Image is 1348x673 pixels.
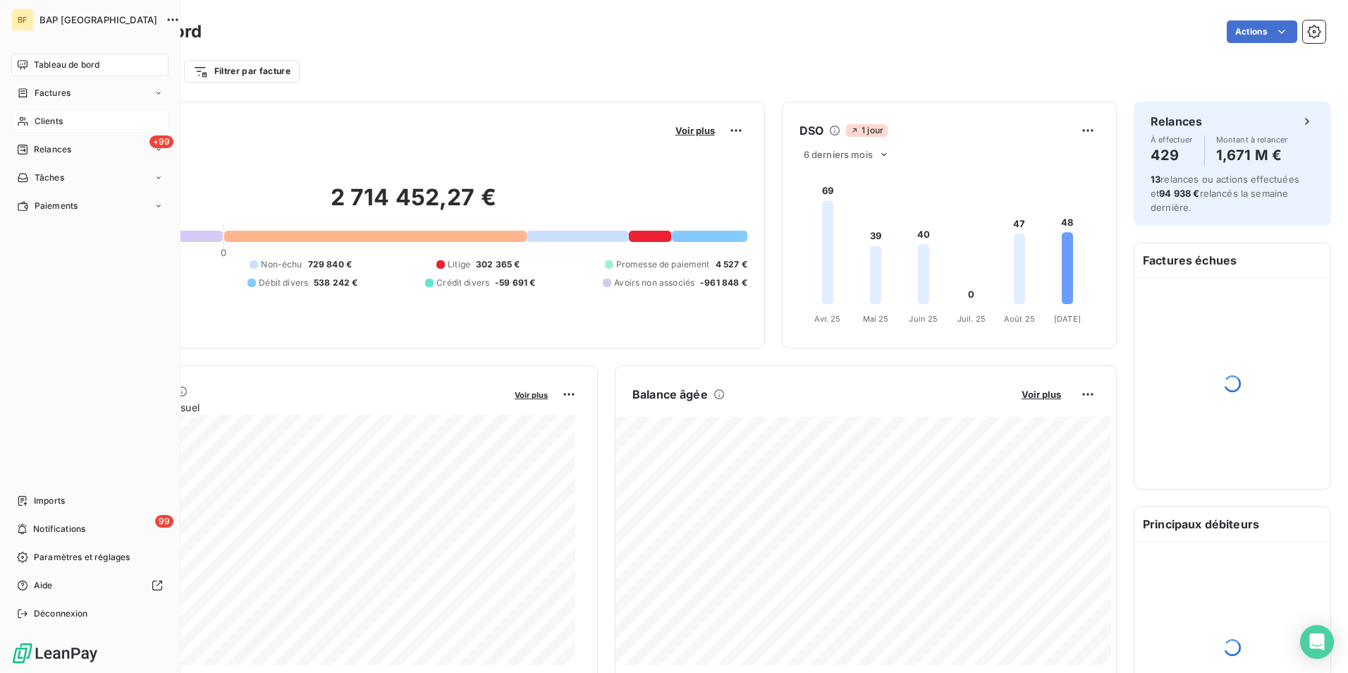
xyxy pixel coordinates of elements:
[700,277,747,289] span: -961 848 €
[804,149,873,160] span: 6 derniers mois
[436,277,489,289] span: Crédit divers
[34,607,88,620] span: Déconnexion
[799,122,823,139] h6: DSO
[846,124,888,137] span: 1 jour
[616,258,710,271] span: Promesse de paiement
[35,87,71,99] span: Factures
[1151,135,1193,144] span: À effectuer
[1227,20,1297,43] button: Actions
[221,247,226,258] span: 0
[1022,389,1061,400] span: Voir plus
[308,258,352,271] span: 729 840 €
[34,495,65,507] span: Imports
[476,258,520,271] span: 302 365 €
[11,574,168,597] a: Aide
[1300,625,1334,659] div: Open Intercom Messenger
[1004,314,1035,324] tspan: Août 25
[261,258,302,271] span: Non-échu
[35,200,78,212] span: Paiements
[259,277,308,289] span: Débit divers
[495,277,535,289] span: -59 691 €
[80,400,505,415] span: Chiffre d'affaires mensuel
[34,143,71,156] span: Relances
[1159,188,1199,199] span: 94 938 €
[814,314,840,324] tspan: Avr. 25
[1151,144,1193,166] h4: 429
[35,171,64,184] span: Tâches
[671,124,719,137] button: Voir plus
[1151,174,1299,213] span: relances ou actions effectuées et relancés la semaine dernière.
[1054,314,1081,324] tspan: [DATE]
[35,115,63,128] span: Clients
[34,59,99,71] span: Tableau de bord
[34,551,130,564] span: Paramètres et réglages
[957,314,986,324] tspan: Juil. 25
[862,314,888,324] tspan: Mai 25
[80,183,747,226] h2: 2 714 452,27 €
[614,277,694,289] span: Avoirs non associés
[1134,507,1330,541] h6: Principaux débiteurs
[1151,174,1160,185] span: 13
[184,60,300,83] button: Filtrer par facture
[675,125,715,136] span: Voir plus
[155,515,173,528] span: 99
[149,135,173,148] span: +99
[1151,113,1202,130] h6: Relances
[1216,144,1288,166] h4: 1,671 M €
[1134,243,1330,277] h6: Factures échues
[11,8,34,31] div: BF
[510,388,552,401] button: Voir plus
[716,258,747,271] span: 4 527 €
[34,579,53,592] span: Aide
[33,523,85,535] span: Notifications
[314,277,357,289] span: 538 242 €
[632,386,708,403] h6: Balance âgée
[1216,135,1288,144] span: Montant à relancer
[448,258,470,271] span: Litige
[11,642,99,665] img: Logo LeanPay
[909,314,938,324] tspan: Juin 25
[515,390,548,400] span: Voir plus
[1017,388,1065,401] button: Voir plus
[39,14,157,25] span: BAP [GEOGRAPHIC_DATA]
